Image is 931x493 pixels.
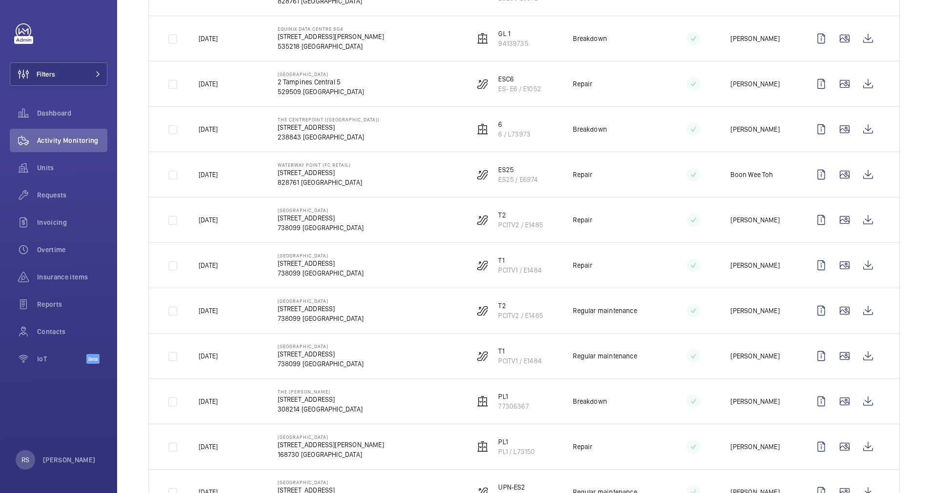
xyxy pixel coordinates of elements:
[199,442,218,452] p: [DATE]
[278,268,364,278] p: 738099 [GEOGRAPHIC_DATA]
[573,34,607,43] p: Breakdown
[199,306,218,316] p: [DATE]
[278,253,364,258] p: [GEOGRAPHIC_DATA]
[573,260,592,270] p: Repair
[278,298,364,304] p: [GEOGRAPHIC_DATA]
[498,401,528,411] p: 77306367
[278,213,364,223] p: [STREET_ADDRESS]
[278,304,364,314] p: [STREET_ADDRESS]
[37,272,107,282] span: Insurance items
[498,447,535,456] p: PL1 / L73150
[573,215,592,225] p: Repair
[278,77,364,87] p: 2 Tampines Central 5
[37,217,107,227] span: Invoicing
[37,190,107,200] span: Requests
[498,356,542,366] p: PCITV1 / E1484
[573,351,637,361] p: Regular maintenance
[278,349,364,359] p: [STREET_ADDRESS]
[278,26,384,32] p: Equinix Data Centre SG4
[477,305,488,316] img: escalator.svg
[730,170,773,179] p: Boon Wee Toh
[86,354,100,364] span: Beta
[278,258,364,268] p: [STREET_ADDRESS]
[498,265,542,275] p: PCITV1 / E1484
[199,260,218,270] p: [DATE]
[278,359,364,369] p: 738099 [GEOGRAPHIC_DATA]
[278,162,362,168] p: Waterway Point (FC Retail)
[10,62,107,86] button: Filters
[278,117,380,122] p: The Centrepoint ([GEOGRAPHIC_DATA])
[278,71,364,77] p: [GEOGRAPHIC_DATA]
[730,351,779,361] p: [PERSON_NAME]
[477,78,488,90] img: escalator.svg
[278,32,384,41] p: [STREET_ADDRESS][PERSON_NAME]
[498,29,528,39] p: GL 1
[498,74,541,84] p: ESC6
[199,396,218,406] p: [DATE]
[278,168,362,177] p: [STREET_ADDRESS]
[573,79,592,89] p: Repair
[477,214,488,226] img: escalator.svg
[498,84,541,94] p: ES- E6 / E1052
[498,346,542,356] p: T1
[37,69,55,79] span: Filters
[199,124,218,134] p: [DATE]
[278,41,384,51] p: 535218 [GEOGRAPHIC_DATA]
[730,34,779,43] p: [PERSON_NAME]
[199,215,218,225] p: [DATE]
[37,354,86,364] span: IoT
[498,301,543,311] p: T2
[43,455,96,465] p: [PERSON_NAME]
[498,392,528,401] p: PL1
[498,437,535,447] p: PL1
[498,175,538,184] p: ES25 / E6974
[573,124,607,134] p: Breakdown
[730,215,779,225] p: [PERSON_NAME]
[37,299,107,309] span: Reports
[278,389,363,394] p: The [PERSON_NAME]
[37,136,107,145] span: Activity Monitoring
[199,34,218,43] p: [DATE]
[37,245,107,255] span: Overtime
[199,79,218,89] p: [DATE]
[498,482,551,492] p: UPN-ES2
[278,314,364,323] p: 738099 [GEOGRAPHIC_DATA]
[730,306,779,316] p: [PERSON_NAME]
[477,123,488,135] img: elevator.svg
[498,210,543,220] p: T2
[278,404,363,414] p: 308214 [GEOGRAPHIC_DATA]
[573,396,607,406] p: Breakdown
[278,434,384,440] p: [GEOGRAPHIC_DATA]
[730,260,779,270] p: [PERSON_NAME]
[477,33,488,44] img: elevator.svg
[278,394,363,404] p: [STREET_ADDRESS]
[573,442,592,452] p: Repair
[37,327,107,336] span: Contacts
[37,163,107,173] span: Units
[498,129,530,139] p: 6 / L73973
[498,119,530,129] p: 6
[199,351,218,361] p: [DATE]
[477,395,488,407] img: elevator.svg
[573,306,637,316] p: Regular maintenance
[278,87,364,97] p: 529509 [GEOGRAPHIC_DATA]
[573,170,592,179] p: Repair
[278,207,364,213] p: [GEOGRAPHIC_DATA]
[730,396,779,406] p: [PERSON_NAME]
[278,440,384,450] p: [STREET_ADDRESS][PERSON_NAME]
[21,455,29,465] p: RS
[498,220,543,230] p: PCITV2 / E1485
[730,124,779,134] p: [PERSON_NAME]
[477,169,488,180] img: escalator.svg
[278,343,364,349] p: [GEOGRAPHIC_DATA]
[477,259,488,271] img: escalator.svg
[278,132,380,142] p: 238843 [GEOGRAPHIC_DATA]
[498,165,538,175] p: ES25
[278,479,364,485] p: [GEOGRAPHIC_DATA]
[278,177,362,187] p: 828761 [GEOGRAPHIC_DATA]
[730,79,779,89] p: [PERSON_NAME]
[278,450,384,459] p: 168730 [GEOGRAPHIC_DATA]
[477,441,488,453] img: elevator.svg
[278,122,380,132] p: [STREET_ADDRESS]
[498,311,543,320] p: PCITV2 / E1485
